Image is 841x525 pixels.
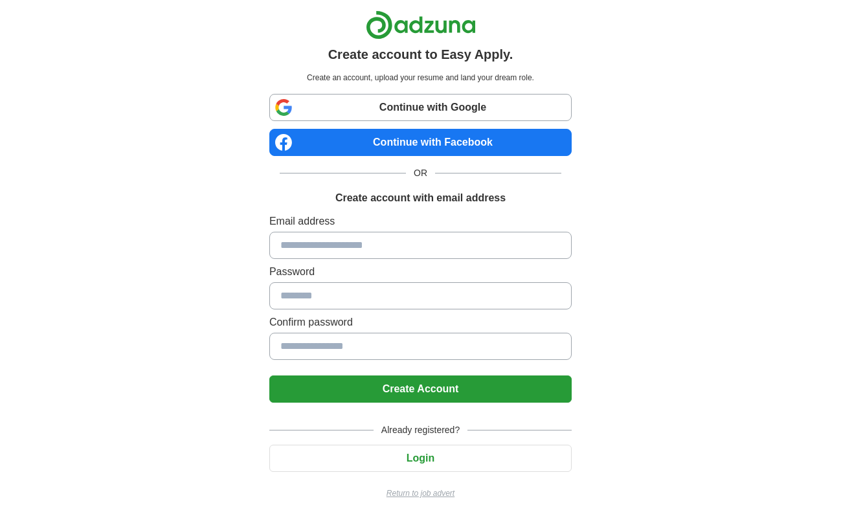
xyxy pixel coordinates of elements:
[374,423,467,437] span: Already registered?
[366,10,476,39] img: Adzuna logo
[328,45,513,64] h1: Create account to Easy Apply.
[406,166,435,180] span: OR
[269,94,572,121] a: Continue with Google
[269,487,572,499] a: Return to job advert
[269,129,572,156] a: Continue with Facebook
[269,375,572,403] button: Create Account
[269,264,572,280] label: Password
[269,445,572,472] button: Login
[335,190,506,206] h1: Create account with email address
[269,452,572,464] a: Login
[269,214,572,229] label: Email address
[269,315,572,330] label: Confirm password
[272,72,569,84] p: Create an account, upload your resume and land your dream role.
